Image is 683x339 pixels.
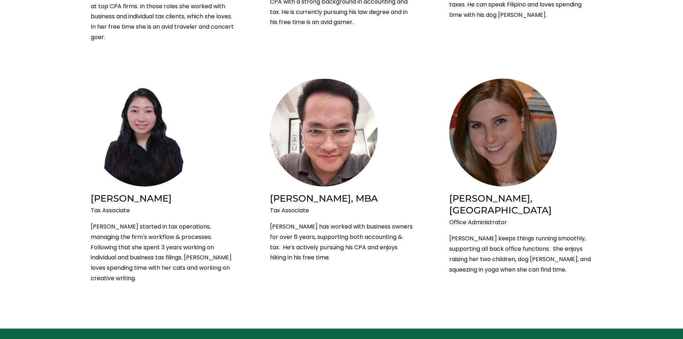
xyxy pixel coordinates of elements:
[449,217,593,228] p: Office Administrator
[449,234,593,275] p: [PERSON_NAME] keeps things running smoothly, supporting all back office functions. She enjoys rai...
[91,206,234,216] p: Tax Associate
[449,192,593,216] h2: [PERSON_NAME], [GEOGRAPHIC_DATA]
[91,222,234,284] p: [PERSON_NAME] started in tax operations, managing the firm's workflow & processes. Following that...
[91,192,234,204] h2: [PERSON_NAME]
[270,222,413,263] p: [PERSON_NAME] has worked with business owners for over 6 years, supporting both accounting & tax....
[270,192,413,204] h2: [PERSON_NAME], MBA
[270,206,413,216] p: Tax Associate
